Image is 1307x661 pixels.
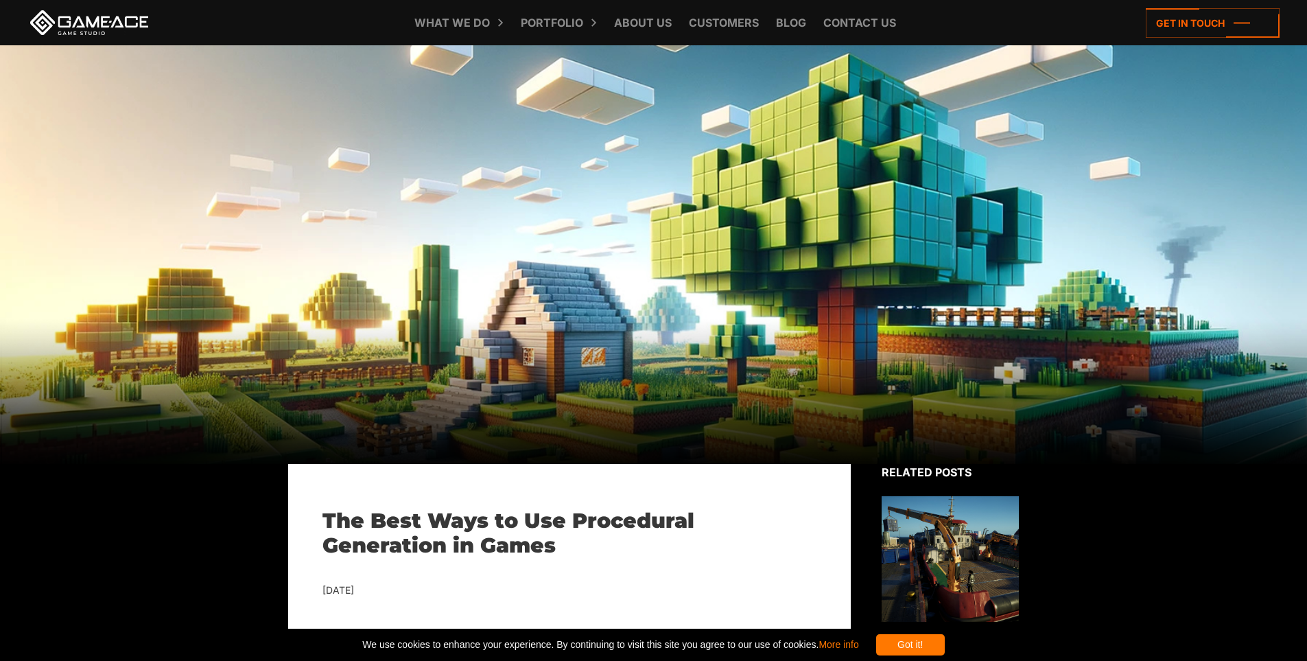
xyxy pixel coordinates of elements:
[322,582,816,599] div: [DATE]
[322,509,816,558] h1: The Best Ways to Use Procedural Generation in Games
[876,634,945,656] div: Got it!
[362,634,858,656] span: We use cookies to enhance your experience. By continuing to visit this site you agree to our use ...
[819,639,858,650] a: More info
[1146,8,1280,38] a: Get in touch
[882,464,1019,480] div: Related posts
[882,496,1019,622] img: Related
